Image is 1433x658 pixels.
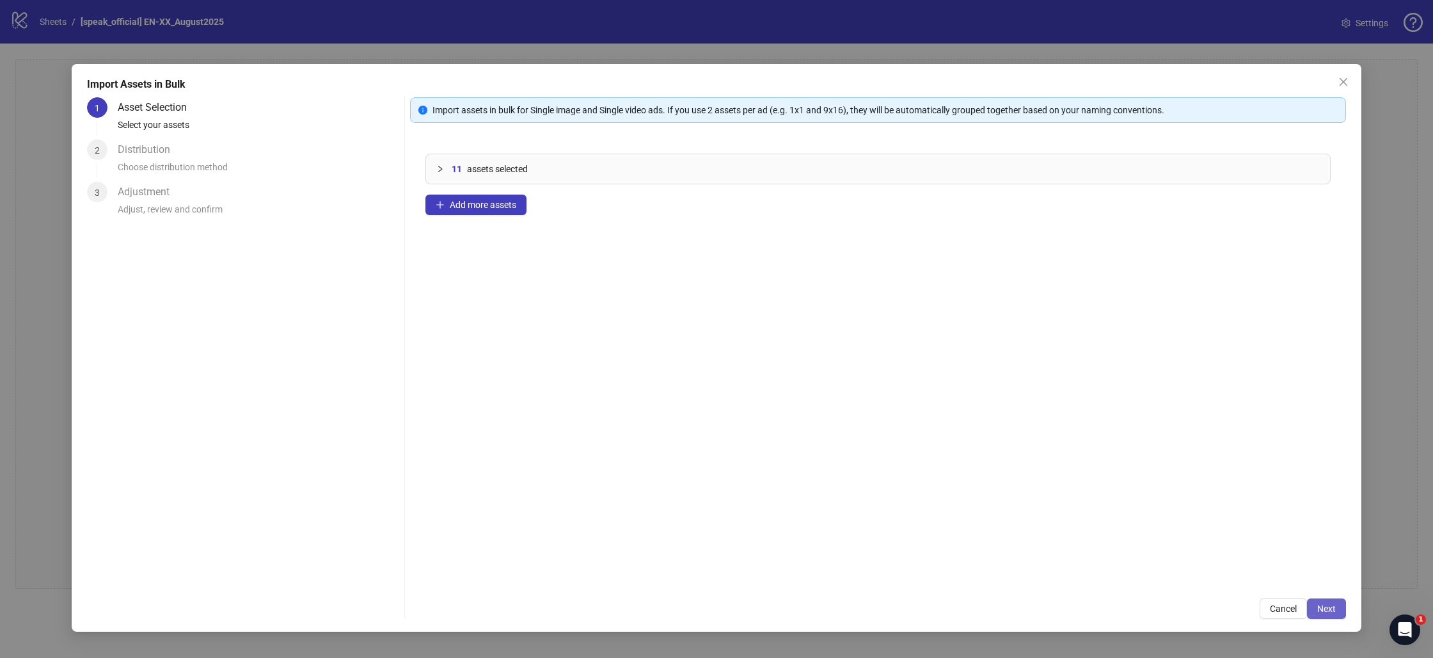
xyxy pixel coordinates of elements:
[450,200,516,210] span: Add more assets
[1416,614,1426,625] span: 1
[95,145,100,156] span: 2
[1307,598,1346,619] button: Next
[1389,614,1420,645] iframe: Intercom live chat
[118,182,180,202] div: Adjustment
[1317,604,1336,614] span: Next
[118,118,399,140] div: Select your assets
[1260,598,1307,619] button: Cancel
[95,103,100,113] span: 1
[1333,72,1354,92] button: Close
[87,77,1346,92] div: Import Assets in Bulk
[452,162,462,176] span: 11
[425,195,526,215] button: Add more assets
[118,202,399,224] div: Adjust, review and confirm
[426,154,1330,184] div: 11assets selected
[418,106,427,115] span: info-circle
[1270,604,1297,614] span: Cancel
[95,188,100,198] span: 3
[1338,77,1349,87] span: close
[436,200,445,209] span: plus
[118,97,197,118] div: Asset Selection
[118,160,399,182] div: Choose distribution method
[467,162,528,176] span: assets selected
[436,165,444,173] span: collapsed
[118,140,180,160] div: Distribution
[432,103,1338,117] div: Import assets in bulk for Single image and Single video ads. If you use 2 assets per ad (e.g. 1x1...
